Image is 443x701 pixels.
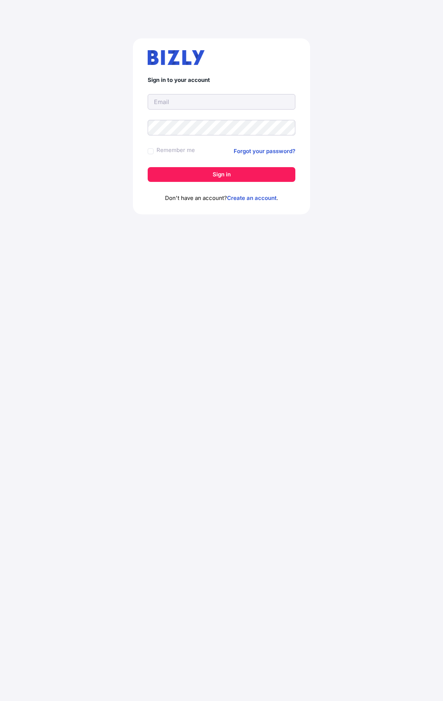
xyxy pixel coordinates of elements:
[148,167,295,182] button: Sign in
[234,147,295,156] a: Forgot your password?
[148,77,295,84] h4: Sign in to your account
[148,194,295,203] p: Don't have an account? .
[157,146,195,155] label: Remember me
[148,94,295,110] input: Email
[148,50,205,65] img: bizly_logo.svg
[227,194,277,201] a: Create an account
